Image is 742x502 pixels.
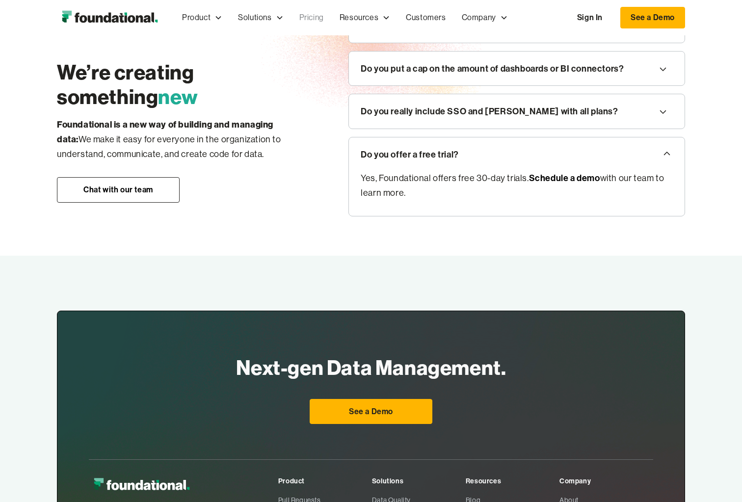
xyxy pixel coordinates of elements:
div: Resources [332,1,398,34]
a: Sign In [567,7,612,28]
div: Do you put a cap on the amount of dashboards or BI connectors? [361,61,624,76]
div: Resources [340,11,378,24]
div: Resources [466,476,559,486]
a: Schedule a demo [529,170,600,185]
div: Do you really include SSO and [PERSON_NAME] with all plans? [361,104,618,119]
div: Company [462,11,496,24]
div: Product [174,1,230,34]
div: Solutions [372,476,466,486]
a: home [57,8,162,27]
h2: Next-gen Data Management. [236,352,506,383]
div: Company [559,476,653,486]
div: Solutions [230,1,291,34]
div: Product [182,11,211,24]
strong: Foundational is a new way of building and managing data: [57,118,273,145]
img: Foundational Logo [57,8,162,27]
a: See a Demo [620,7,685,28]
div: Do you offer a free trial? [361,147,459,162]
p: We make it easy for everyone in the organization to understand, communicate, and create code for ... [57,117,309,161]
div: Product [278,476,372,486]
a: See a Demo [310,399,432,424]
iframe: Chat Widget [565,388,742,502]
img: Foundational Logo White [89,476,194,495]
a: Chat with our team [57,177,180,203]
h2: We’re creating something [57,60,309,109]
a: Customers [398,1,453,34]
div: Company [454,1,516,34]
span: new [158,83,198,109]
p: Yes, Foundational offers free 30-day trials. with our team to learn more. [361,171,673,200]
div: Solutions [238,11,271,24]
a: Pricing [291,1,332,34]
